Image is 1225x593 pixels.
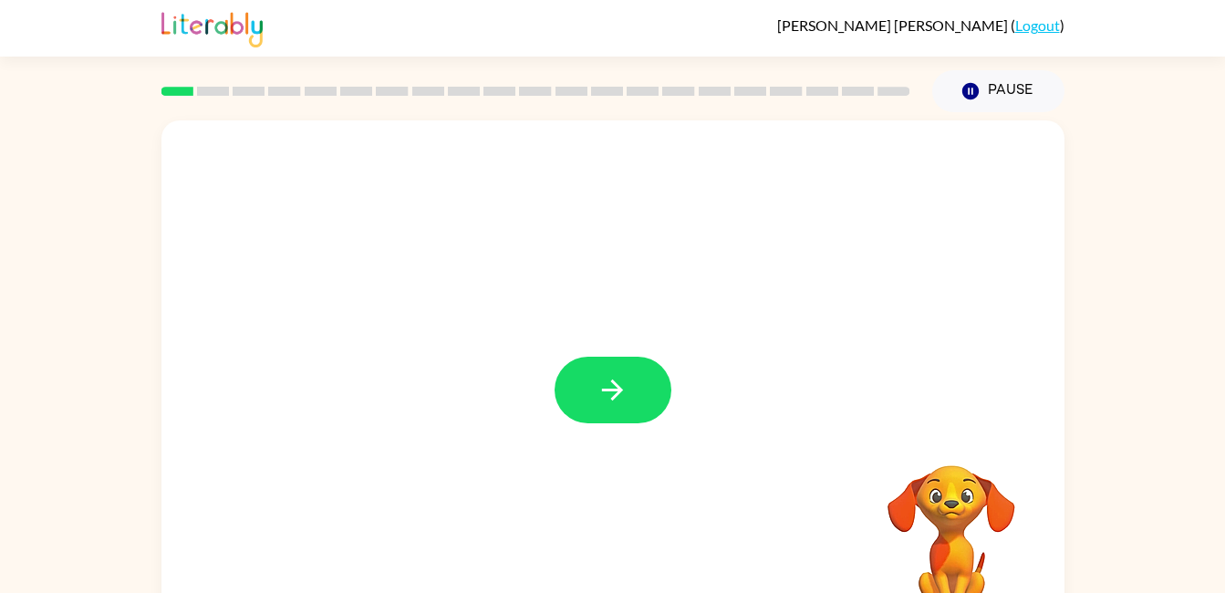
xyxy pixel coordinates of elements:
[777,16,1064,34] div: ( )
[777,16,1011,34] span: [PERSON_NAME] [PERSON_NAME]
[1015,16,1060,34] a: Logout
[161,7,263,47] img: Literably
[932,70,1064,112] button: Pause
